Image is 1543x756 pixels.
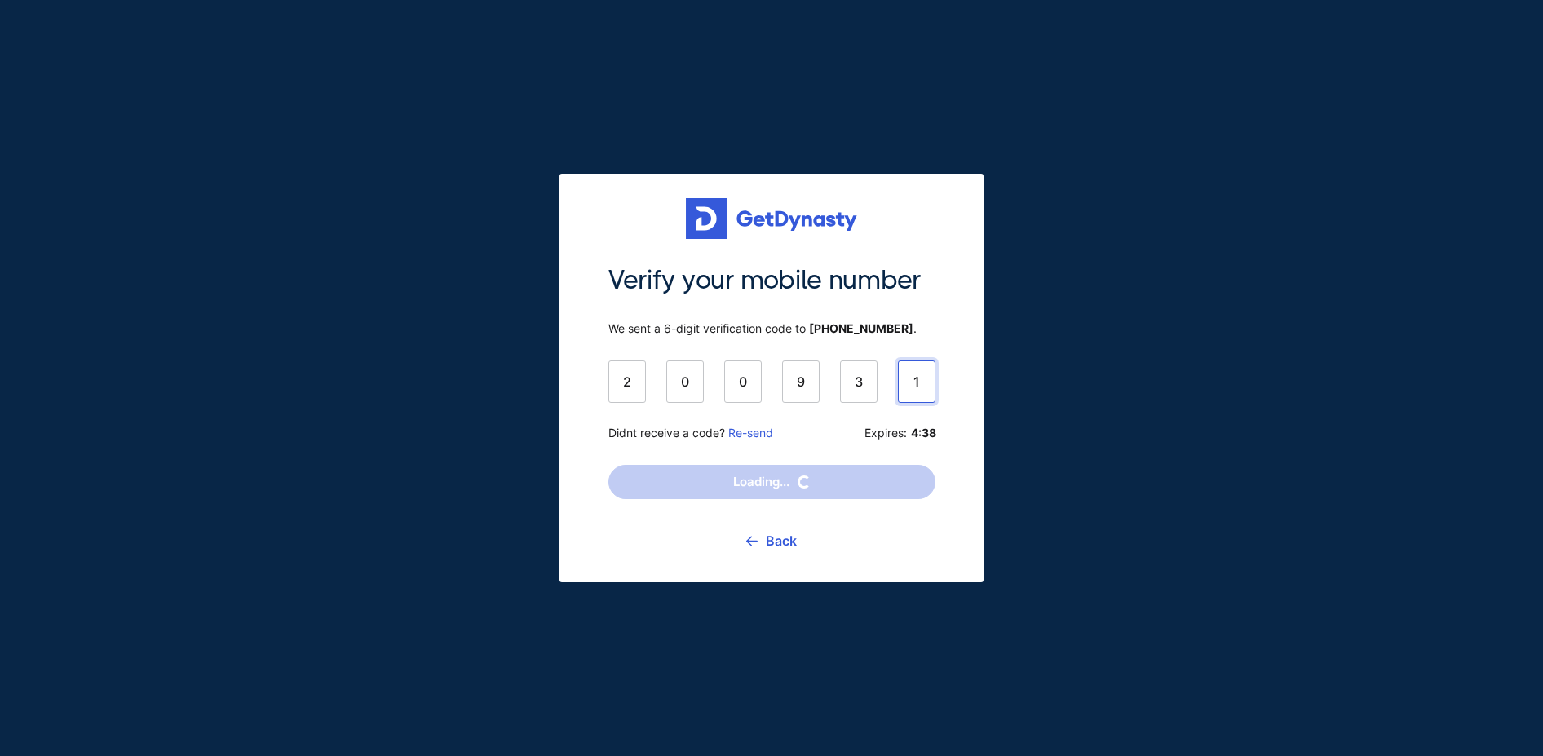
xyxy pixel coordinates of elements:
img: Get started for free with Dynasty Trust Company [686,198,857,239]
span: We sent a 6-digit verification code to . [608,321,935,336]
span: Expires: [864,426,935,440]
span: Verify your mobile number [608,263,935,298]
a: Back [746,520,797,561]
a: Re-send [728,426,773,440]
img: go back icon [746,536,758,546]
b: 4:38 [911,426,935,440]
b: [PHONE_NUMBER] [809,321,913,335]
span: Didnt receive a code? [608,426,773,440]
